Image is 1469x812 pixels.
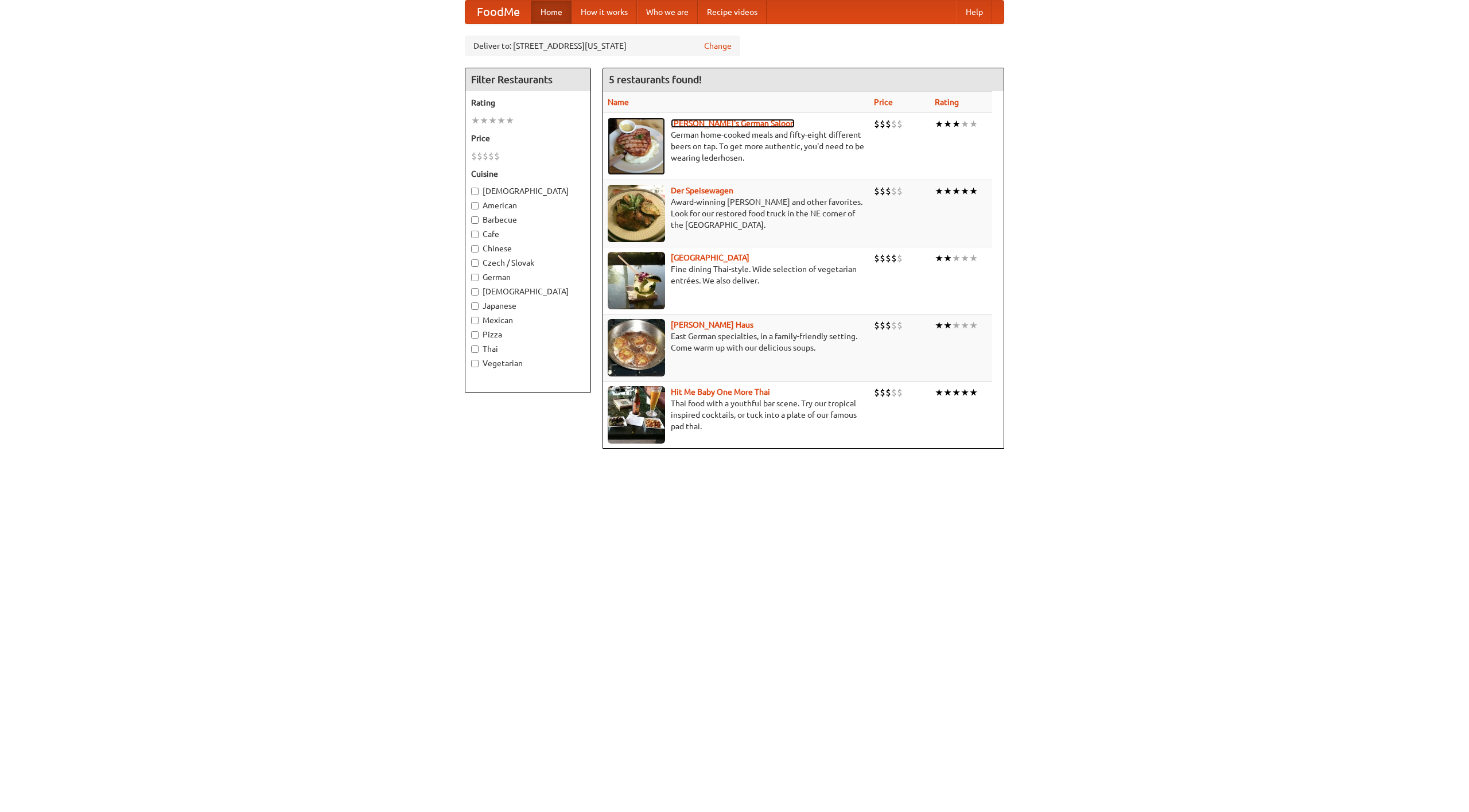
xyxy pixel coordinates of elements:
li: $ [477,150,483,162]
li: ★ [943,118,952,130]
img: satay.jpg [608,252,665,309]
a: Home [531,1,572,24]
input: [DEMOGRAPHIC_DATA] [471,188,479,195]
label: Vegetarian [471,358,585,369]
a: [PERSON_NAME]'s German Saloon [671,119,795,128]
input: [DEMOGRAPHIC_DATA] [471,288,479,296]
input: Thai [471,345,479,353]
li: $ [494,150,500,162]
li: $ [488,150,494,162]
a: Price [874,98,893,107]
li: ★ [961,386,969,399]
label: Cafe [471,228,585,240]
input: Vegetarian [471,360,479,367]
ng-pluralize: 5 restaurants found! [609,74,702,85]
li: $ [874,118,880,130]
p: Fine dining Thai-style. Wide selection of vegetarian entrées. We also deliver. [608,263,865,286]
label: German [471,271,585,283]
li: ★ [961,185,969,197]
li: ★ [935,185,943,197]
a: Recipe videos [698,1,767,24]
div: Deliver to: [STREET_ADDRESS][US_STATE] [465,36,740,56]
li: ★ [952,319,961,332]
a: Help [957,1,992,24]
li: ★ [952,252,961,265]
li: $ [885,386,891,399]
input: Mexican [471,317,479,324]
li: $ [880,319,885,332]
li: $ [897,252,903,265]
label: Barbecue [471,214,585,226]
li: $ [891,386,897,399]
li: $ [874,319,880,332]
li: ★ [969,319,978,332]
li: ★ [943,319,952,332]
li: ★ [952,118,961,130]
li: $ [483,150,488,162]
label: Chinese [471,243,585,254]
li: $ [874,252,880,265]
input: Czech / Slovak [471,259,479,267]
a: Der Speisewagen [671,186,733,195]
li: ★ [943,185,952,197]
li: ★ [961,319,969,332]
label: American [471,200,585,211]
li: ★ [506,114,514,127]
a: Name [608,98,629,107]
li: ★ [497,114,506,127]
a: Change [704,40,732,52]
input: Barbecue [471,216,479,224]
h5: Rating [471,97,585,108]
img: babythai.jpg [608,386,665,444]
li: ★ [943,386,952,399]
li: ★ [969,185,978,197]
h5: Cuisine [471,168,585,180]
a: [GEOGRAPHIC_DATA] [671,253,749,262]
li: $ [885,185,891,197]
li: $ [880,118,885,130]
li: $ [897,386,903,399]
img: speisewagen.jpg [608,185,665,242]
li: ★ [969,118,978,130]
input: Chinese [471,245,479,252]
b: [PERSON_NAME] Haus [671,320,753,329]
li: ★ [969,252,978,265]
li: ★ [961,252,969,265]
li: ★ [935,386,943,399]
li: $ [880,386,885,399]
li: $ [874,386,880,399]
li: $ [891,185,897,197]
li: $ [897,185,903,197]
p: German home-cooked meals and fifty-eight different beers on tap. To get more authentic, you'd nee... [608,129,865,164]
input: Cafe [471,231,479,238]
label: Pizza [471,329,585,340]
h4: Filter Restaurants [465,68,590,91]
a: Who we are [637,1,698,24]
li: ★ [488,114,497,127]
li: $ [885,252,891,265]
label: Mexican [471,314,585,326]
input: Pizza [471,331,479,339]
li: ★ [952,386,961,399]
li: ★ [935,118,943,130]
p: Thai food with a youthful bar scene. Try our tropical inspired cocktails, or tuck into a plate of... [608,398,865,432]
li: ★ [969,386,978,399]
img: esthers.jpg [608,118,665,175]
li: $ [897,319,903,332]
li: $ [897,118,903,130]
a: Hit Me Baby One More Thai [671,387,770,397]
label: [DEMOGRAPHIC_DATA] [471,286,585,297]
a: Rating [935,98,959,107]
label: Japanese [471,300,585,312]
li: ★ [952,185,961,197]
li: ★ [480,114,488,127]
label: [DEMOGRAPHIC_DATA] [471,185,585,197]
p: Award-winning [PERSON_NAME] and other favorites. Look for our restored food truck in the NE corne... [608,196,865,231]
li: $ [885,118,891,130]
input: American [471,202,479,209]
li: ★ [943,252,952,265]
li: $ [891,252,897,265]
